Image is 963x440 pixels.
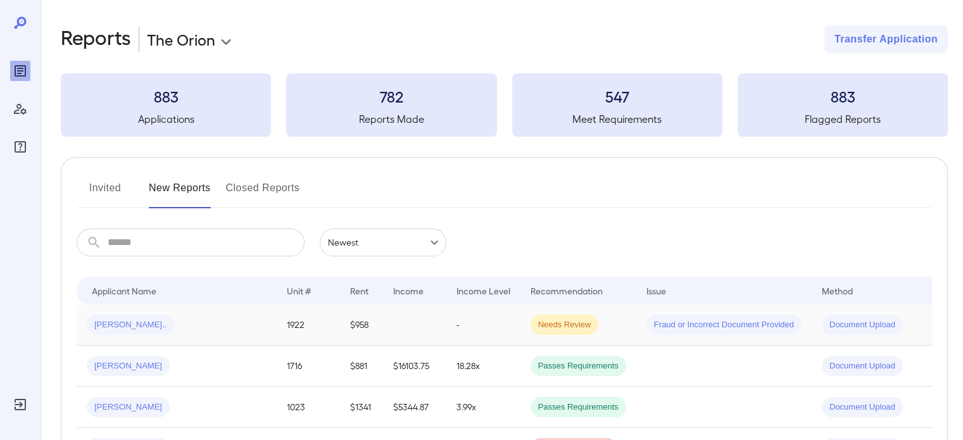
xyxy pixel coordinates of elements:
span: [PERSON_NAME].. [87,319,174,331]
button: Transfer Application [824,25,948,53]
div: Rent [350,283,370,298]
div: Income [393,283,424,298]
td: 1023 [277,387,340,428]
h5: Flagged Reports [738,111,948,127]
span: Fraud or Incorrect Document Provided [646,319,802,331]
button: Closed Reports [226,178,300,208]
td: $16103.75 [383,346,446,387]
span: Document Upload [822,401,903,413]
h5: Reports Made [286,111,496,127]
div: Method [822,283,853,298]
h2: Reports [61,25,131,53]
div: Issue [646,283,667,298]
td: 1922 [277,305,340,346]
span: Document Upload [822,319,903,331]
td: $1341 [340,387,383,428]
td: $5344.87 [383,387,446,428]
span: Needs Review [531,319,599,331]
h5: Meet Requirements [512,111,722,127]
div: Applicant Name [92,283,156,298]
span: [PERSON_NAME] [87,401,170,413]
span: Passes Requirements [531,360,626,372]
div: Manage Users [10,99,30,119]
summary: 883Applications782Reports Made547Meet Requirements883Flagged Reports [61,73,948,137]
div: Recommendation [531,283,603,298]
div: Income Level [456,283,510,298]
div: FAQ [10,137,30,157]
span: Passes Requirements [531,401,626,413]
h3: 883 [738,86,948,106]
button: New Reports [149,178,211,208]
td: $881 [340,346,383,387]
div: Reports [10,61,30,81]
div: Unit # [287,283,311,298]
h5: Applications [61,111,271,127]
button: Invited [77,178,134,208]
td: $958 [340,305,383,346]
td: 18.28x [446,346,520,387]
span: Document Upload [822,360,903,372]
span: [PERSON_NAME] [87,360,170,372]
h3: 547 [512,86,722,106]
div: Newest [320,229,446,256]
div: Log Out [10,394,30,415]
h3: 883 [61,86,271,106]
p: The Orion [147,29,215,49]
td: 1716 [277,346,340,387]
td: - [446,305,520,346]
td: 3.99x [446,387,520,428]
h3: 782 [286,86,496,106]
